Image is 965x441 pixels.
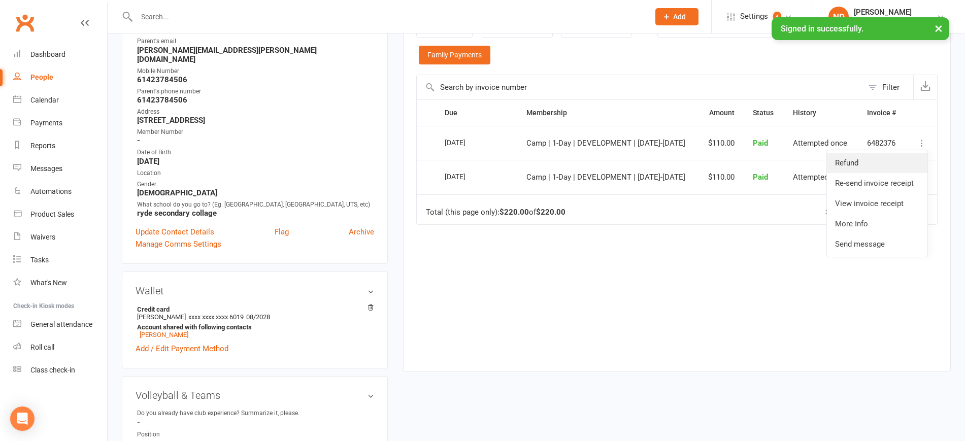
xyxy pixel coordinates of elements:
[137,87,374,96] div: Parent's phone number
[137,168,374,178] div: Location
[137,188,374,197] strong: [DEMOGRAPHIC_DATA]
[30,96,59,104] div: Calendar
[137,430,221,439] div: Position
[137,75,374,84] strong: 61423784506
[13,203,107,226] a: Product Sales
[827,234,927,254] a: Send message
[526,173,685,182] span: Camp | 1-Day | DEVELOPMENT | [DATE]-[DATE]
[10,406,35,431] div: Open Intercom Messenger
[858,100,906,126] th: Invoice #
[827,153,927,173] a: Refund
[13,180,107,203] a: Automations
[137,66,374,76] div: Mobile Number
[30,210,74,218] div: Product Sales
[30,142,55,150] div: Reports
[136,390,374,401] h3: Volleyball & Teams
[30,343,54,351] div: Roll call
[137,95,374,105] strong: 61423784506
[137,148,374,157] div: Date of Birth
[744,100,784,126] th: Status
[30,366,75,374] div: Class check-in
[825,208,915,217] div: Showing of payments
[134,10,642,24] input: Search...
[417,75,863,99] input: Search by invoice number
[349,226,374,238] a: Archive
[137,180,374,189] div: Gender
[140,331,188,338] a: [PERSON_NAME]
[445,168,491,184] div: [DATE]
[698,100,744,126] th: Amount
[827,214,927,234] a: More Info
[740,5,768,28] span: Settings
[13,272,107,294] a: What's New
[13,249,107,272] a: Tasks
[536,208,565,217] strong: $220.00
[828,7,849,27] div: ND
[137,157,374,166] strong: [DATE]
[137,136,374,145] strong: -
[137,418,374,427] strong: -
[13,112,107,134] a: Payments
[137,409,300,418] div: Do you already have club experience? Summarize it, please.
[275,226,289,238] a: Flag
[188,313,244,321] span: xxxx xxxx xxxx 6019
[30,73,53,81] div: People
[137,209,374,218] strong: ryde secondary collage
[929,17,948,39] button: ×
[13,134,107,157] a: Reports
[793,173,847,182] span: Attempted once
[30,256,49,264] div: Tasks
[13,336,107,359] a: Roll call
[30,320,92,328] div: General attendance
[30,164,62,173] div: Messages
[136,343,228,355] a: Add / Edit Payment Method
[436,100,517,126] th: Due
[30,187,72,195] div: Automations
[445,134,491,150] div: [DATE]
[137,107,374,117] div: Address
[136,226,214,238] a: Update Contact Details
[781,24,863,33] span: Signed in successfully.
[137,200,374,210] div: What school do you go to? (Eg. [GEOGRAPHIC_DATA], [GEOGRAPHIC_DATA], UTS, etc)
[30,233,55,241] div: Waivers
[30,119,62,127] div: Payments
[137,323,369,331] strong: Account shared with following contacts
[858,126,906,160] td: 6482376
[784,100,858,126] th: History
[13,66,107,89] a: People
[698,160,744,194] td: $110.00
[13,43,107,66] a: Dashboard
[137,306,369,313] strong: Credit card
[136,304,374,340] li: [PERSON_NAME]
[827,173,927,193] a: Re-send invoice receipt
[13,313,107,336] a: General attendance kiosk mode
[13,226,107,249] a: Waivers
[30,279,67,287] div: What's New
[827,193,927,214] a: View invoice receipt
[136,285,374,296] h3: Wallet
[419,46,490,64] a: Family Payments
[698,126,744,160] td: $110.00
[136,238,221,250] a: Manage Comms Settings
[793,139,847,148] span: Attempted once
[30,50,65,58] div: Dashboard
[137,116,374,125] strong: [STREET_ADDRESS]
[12,10,38,36] a: Clubworx
[773,12,781,22] span: 4
[426,208,565,217] div: Total (this page only): of
[655,8,698,25] button: Add
[137,127,374,137] div: Member Number
[526,139,685,148] span: Camp | 1-Day | DEVELOPMENT | [DATE]-[DATE]
[13,359,107,382] a: Class kiosk mode
[882,81,900,93] div: Filter
[863,75,913,99] button: Filter
[137,46,374,64] strong: [PERSON_NAME][EMAIL_ADDRESS][PERSON_NAME][DOMAIN_NAME]
[246,313,270,321] span: 08/2028
[517,100,698,126] th: Membership
[13,157,107,180] a: Messages
[753,139,768,148] span: Paid
[753,173,768,182] span: Paid
[854,17,912,26] div: ProVolley Pty Ltd
[673,13,686,21] span: Add
[854,8,912,17] div: [PERSON_NAME]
